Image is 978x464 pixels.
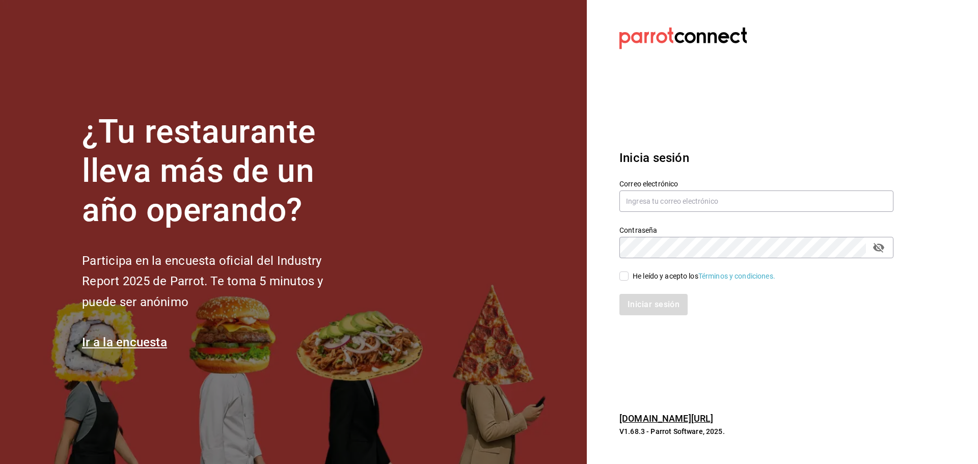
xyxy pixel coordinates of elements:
button: passwordField [870,239,887,256]
h1: ¿Tu restaurante lleva más de un año operando? [82,113,357,230]
a: Ir a la encuesta [82,335,167,349]
label: Correo electrónico [619,180,893,187]
h3: Inicia sesión [619,149,893,167]
label: Contraseña [619,227,893,234]
input: Ingresa tu correo electrónico [619,190,893,212]
h2: Participa en la encuesta oficial del Industry Report 2025 de Parrot. Te toma 5 minutos y puede se... [82,251,357,313]
p: V1.68.3 - Parrot Software, 2025. [619,426,893,436]
a: Términos y condiciones. [698,272,775,280]
a: [DOMAIN_NAME][URL] [619,413,713,424]
div: He leído y acepto los [633,271,775,282]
